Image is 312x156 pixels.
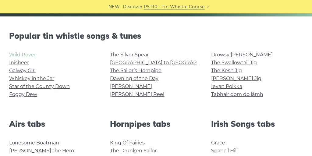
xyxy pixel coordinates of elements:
[110,148,157,154] a: The Drunken Sailor
[9,83,70,89] a: Star of the County Down
[211,60,257,66] a: The Swallowtail Jig
[123,3,143,10] span: Discover
[9,31,303,41] h2: Popular tin whistle songs & tunes
[211,68,242,73] a: The Kesh Jig
[110,76,158,81] a: Dawning of the Day
[9,68,36,73] a: Galway Girl
[9,91,37,97] a: Foggy Dew
[9,119,101,129] h2: Airs tabs
[144,3,205,10] a: PST10 - Tin Whistle Course
[211,148,238,154] a: Spancil Hill
[9,76,54,81] a: Whiskey in the Jar
[211,76,261,81] a: [PERSON_NAME] Jig
[9,52,36,58] a: Wild Rover
[110,140,145,146] a: King Of Fairies
[9,148,74,154] a: [PERSON_NAME] the Hero
[110,68,161,73] a: The Sailor’s Hornpipe
[211,52,273,58] a: Drowsy [PERSON_NAME]
[9,60,29,66] a: Inisheer
[110,83,152,89] a: [PERSON_NAME]
[211,119,303,129] h2: Irish Songs tabs
[9,140,59,146] a: Lonesome Boatman
[108,3,121,10] span: NEW:
[211,140,225,146] a: Grace
[110,60,222,66] a: [GEOGRAPHIC_DATA] to [GEOGRAPHIC_DATA]
[110,52,149,58] a: The Silver Spear
[211,91,263,97] a: Tabhair dom do lámh
[110,91,164,97] a: [PERSON_NAME] Reel
[110,119,202,129] h2: Hornpipes tabs
[211,83,242,89] a: Ievan Polkka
